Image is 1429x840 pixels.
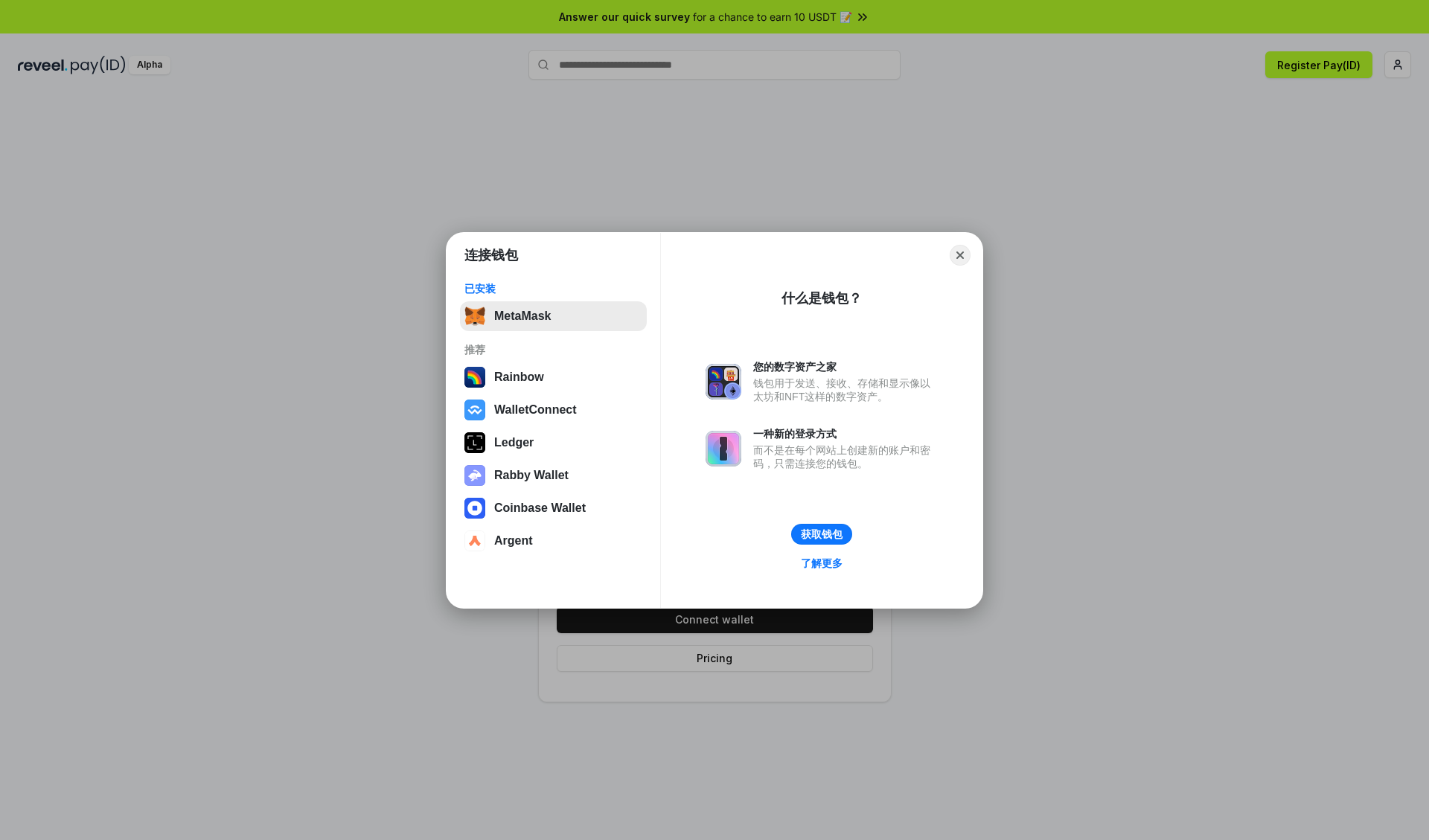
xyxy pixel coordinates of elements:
[494,371,544,384] div: Rainbow
[753,443,938,470] div: 而不是在每个网站上创建新的账户和密码，只需连接您的钱包。
[464,343,642,356] div: 推荐
[706,364,741,400] img: svg+xml,%3Csvg%20xmlns%3D%22http%3A%2F%2Fwww.w3.org%2F2000%2Fsvg%22%20fill%3D%22none%22%20viewBox...
[494,403,577,417] div: WalletConnect
[460,395,647,425] button: WalletConnect
[494,469,569,482] div: Rabby Wallet
[801,528,843,541] div: 获取钱包
[460,362,647,392] button: Rainbow
[464,530,485,551] img: svg+xml,%3Csvg%20width%3D%2228%22%20height%3D%2228%22%20viewBox%3D%220%200%2028%2028%22%20fill%3D...
[792,554,851,573] a: 了解更多
[753,427,938,440] div: 一种新的登录方式
[464,432,485,453] img: svg+xml,%3Csvg%20xmlns%3D%22http%3A%2F%2Fwww.w3.org%2F2000%2Fsvg%22%20width%3D%2228%22%20height%3...
[494,310,551,323] div: MetaMask
[950,245,971,266] button: Close
[464,282,642,295] div: 已安装
[460,526,647,556] button: Argent
[464,465,485,486] img: svg+xml,%3Csvg%20xmlns%3D%22http%3A%2F%2Fwww.w3.org%2F2000%2Fsvg%22%20fill%3D%22none%22%20viewBox...
[460,428,647,458] button: Ledger
[791,524,852,545] button: 获取钱包
[753,376,938,403] div: 钱包用于发送、接收、存储和显示像以太坊和NFT这样的数字资产。
[460,301,647,331] button: MetaMask
[494,534,533,548] div: Argent
[464,498,485,519] img: svg+xml,%3Csvg%20width%3D%2228%22%20height%3D%2228%22%20viewBox%3D%220%200%2028%2028%22%20fill%3D...
[753,360,938,373] div: 您的数字资产之家
[801,557,843,570] div: 了解更多
[464,246,518,264] h1: 连接钱包
[460,493,647,523] button: Coinbase Wallet
[494,436,534,449] div: Ledger
[464,306,485,327] img: svg+xml,%3Csvg%20fill%3D%22none%22%20height%3D%2233%22%20viewBox%3D%220%200%2035%2033%22%20width%...
[460,461,647,490] button: Rabby Wallet
[494,501,586,515] div: Coinbase Wallet
[464,400,485,420] img: svg+xml,%3Csvg%20width%3D%2228%22%20height%3D%2228%22%20viewBox%3D%220%200%2028%2028%22%20fill%3D...
[706,431,741,467] img: svg+xml,%3Csvg%20xmlns%3D%22http%3A%2F%2Fwww.w3.org%2F2000%2Fsvg%22%20fill%3D%22none%22%20viewBox...
[464,367,485,388] img: svg+xml,%3Csvg%20width%3D%22120%22%20height%3D%22120%22%20viewBox%3D%220%200%20120%20120%22%20fil...
[781,289,862,307] div: 什么是钱包？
